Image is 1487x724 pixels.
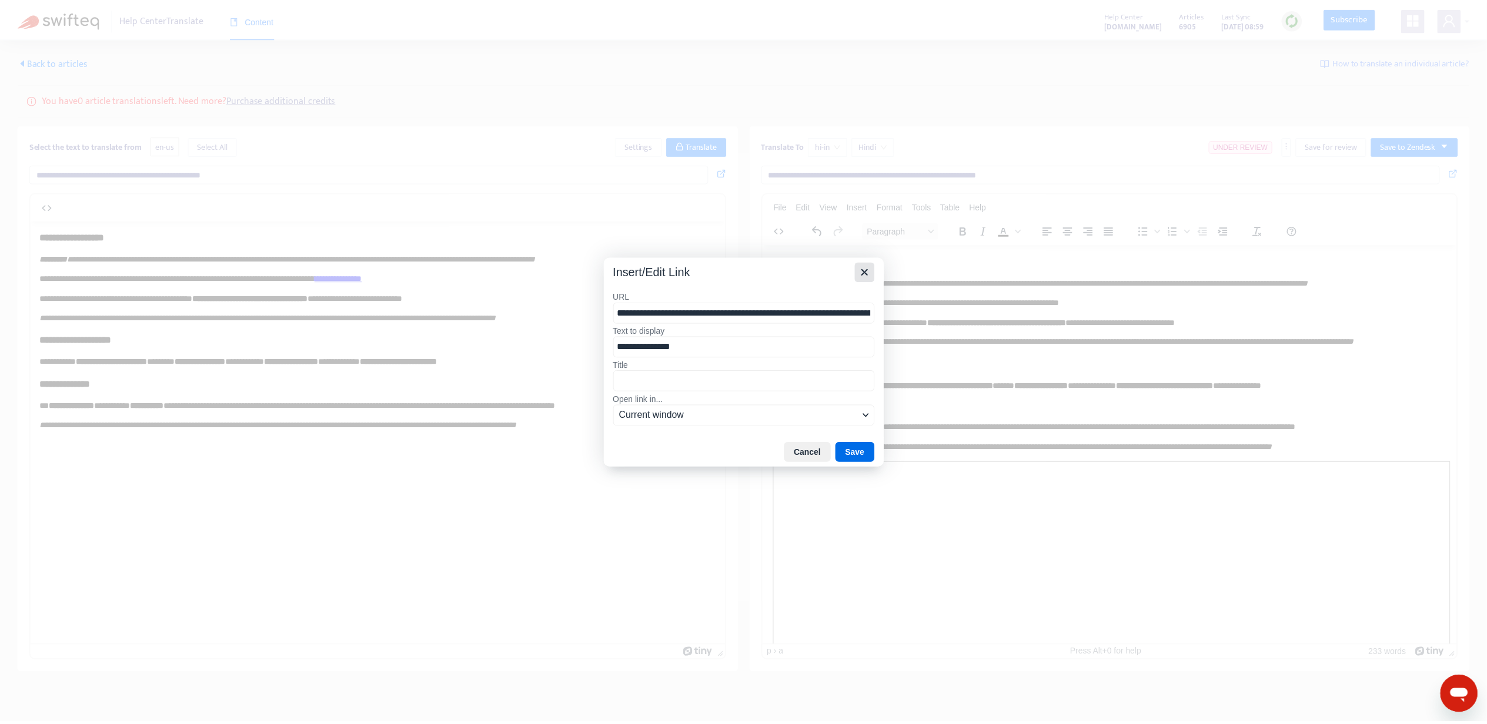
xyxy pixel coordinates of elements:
span: Current window [624,408,866,423]
label: Open link in... [618,394,881,404]
label: Text to display [618,326,881,336]
button: Cancel [790,443,837,462]
label: URL [618,291,881,301]
div: Insert/Edit Link [618,264,696,279]
body: Rich Text Area. Press ALT-0 for help. [9,9,691,605]
label: Title [618,360,881,370]
button: Open link in... [618,405,881,426]
button: Close [861,262,881,281]
body: Rich Text Area. Press ALT-0 for help. [9,9,691,606]
button: Save [842,443,881,462]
